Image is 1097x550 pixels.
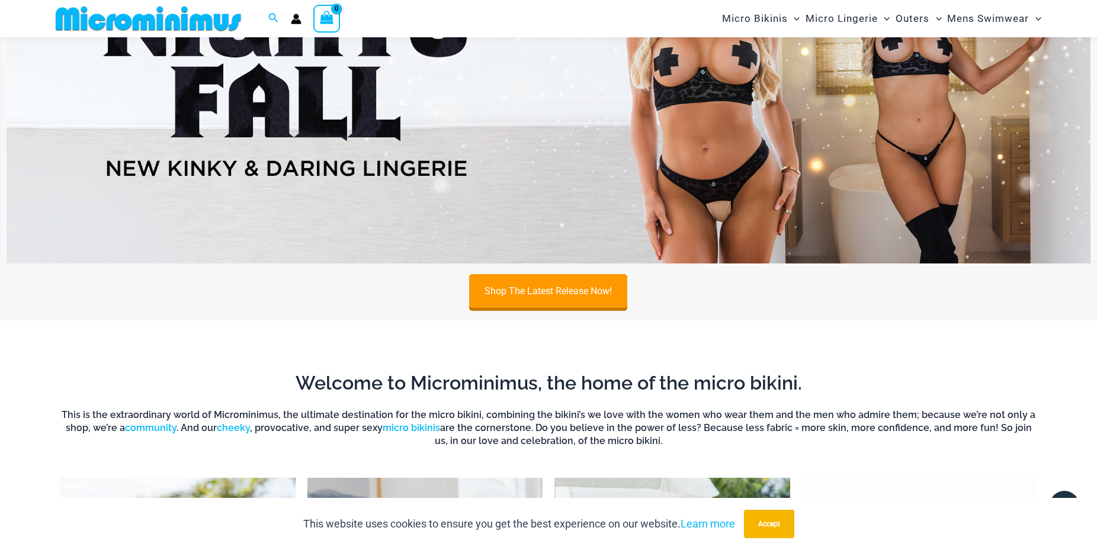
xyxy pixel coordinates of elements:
[268,11,279,26] a: Search icon link
[125,422,177,433] a: community
[383,422,440,433] a: micro bikinis
[788,4,800,34] span: Menu Toggle
[806,4,878,34] span: Micro Lingerie
[51,5,246,32] img: MM SHOP LOGO FLAT
[945,4,1044,34] a: Mens SwimwearMenu ToggleMenu Toggle
[719,4,803,34] a: Micro BikinisMenu ToggleMenu Toggle
[896,4,930,34] span: Outers
[217,422,250,433] a: cheeky
[948,4,1029,34] span: Mens Swimwear
[878,4,890,34] span: Menu Toggle
[291,14,301,24] a: Account icon link
[744,510,794,538] button: Accept
[681,517,735,530] a: Learn more
[717,2,1046,36] nav: Site Navigation
[1029,4,1041,34] span: Menu Toggle
[722,4,788,34] span: Micro Bikinis
[803,4,893,34] a: Micro LingerieMenu ToggleMenu Toggle
[470,274,628,308] a: Shop The Latest Release Now!
[313,5,341,32] a: View Shopping Cart, empty
[303,515,735,533] p: This website uses cookies to ensure you get the best experience on our website.
[60,409,1037,448] h6: This is the extraordinary world of Microminimus, the ultimate destination for the micro bikini, c...
[60,371,1037,395] h2: Welcome to Microminimus, the home of the micro bikini.
[930,4,942,34] span: Menu Toggle
[893,4,945,34] a: OutersMenu ToggleMenu Toggle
